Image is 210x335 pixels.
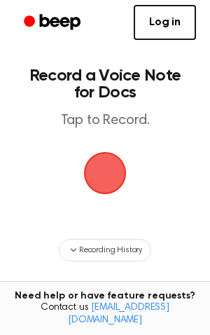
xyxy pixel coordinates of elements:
[8,302,202,327] span: Contact us
[59,239,151,261] button: Recording History
[25,67,185,101] h1: Record a Voice Note for Docs
[68,303,169,325] a: [EMAIL_ADDRESS][DOMAIN_NAME]
[84,152,126,194] button: Beep Logo
[14,9,93,36] a: Beep
[134,5,196,40] a: Log in
[25,112,185,130] p: Tap to Record.
[79,244,142,257] span: Recording History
